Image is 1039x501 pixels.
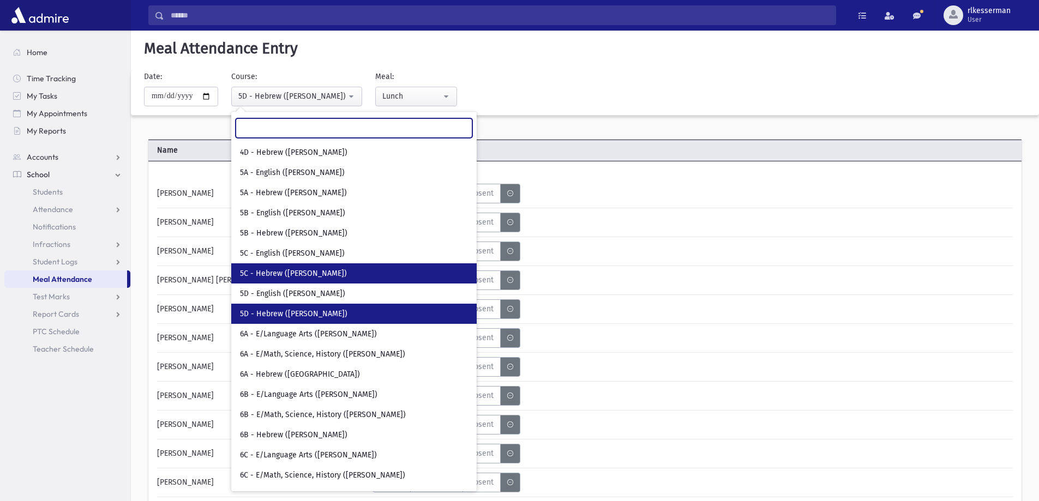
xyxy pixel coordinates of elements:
span: Absent [470,303,494,315]
img: AdmirePro [9,4,71,26]
span: PTC Schedule [33,327,80,336]
span: Infractions [33,239,70,249]
span: Absent [470,274,494,286]
span: 4D - Hebrew ([PERSON_NAME]) [240,147,347,158]
span: User [968,15,1011,24]
span: Student Logs [33,257,77,267]
span: Teacher Schedule [33,344,94,354]
a: My Appointments [4,105,130,122]
a: Teacher Schedule [4,340,130,358]
a: My Tasks [4,87,130,105]
span: Time Tracking [27,74,76,83]
span: Students [33,187,63,197]
button: 5D - Hebrew (Mrs. Spiegel) [231,87,362,106]
label: Date: [144,71,162,82]
span: [PERSON_NAME] [157,361,214,372]
span: [PERSON_NAME] [157,332,214,343]
span: My Reports [27,126,66,136]
span: Absent [470,245,494,257]
label: Meal: [375,71,394,82]
span: My Tasks [27,91,57,101]
a: Notifications [4,218,130,236]
input: Search [236,118,472,138]
a: PTC Schedule [4,323,130,340]
span: 6C - E/Language Arts ([PERSON_NAME]) [240,450,377,461]
a: Accounts [4,148,130,166]
span: 6B - E/Math, Science, History ([PERSON_NAME]) [240,409,406,420]
span: [PERSON_NAME] [157,448,214,459]
a: Home [4,44,130,61]
span: [PERSON_NAME] [157,216,214,228]
a: Test Marks [4,288,130,305]
span: 5C - Hebrew ([PERSON_NAME]) [240,268,347,279]
span: Absent [470,361,494,372]
h5: Meal Attendance Entry [140,39,1030,58]
span: 6A - E/Language Arts ([PERSON_NAME]) [240,329,377,340]
span: Absent [470,188,494,199]
a: Time Tracking [4,70,130,87]
span: 6C - E/Math, Science, History ([PERSON_NAME]) [240,470,405,481]
span: [PERSON_NAME] [PERSON_NAME] [157,274,273,286]
span: 5D - English ([PERSON_NAME]) [240,288,345,299]
span: Absent [470,390,494,401]
div: 5D - Hebrew ([PERSON_NAME]) [238,90,346,102]
span: Accounts [27,152,58,162]
span: 5D - Hebrew ([PERSON_NAME]) [240,309,347,319]
span: Absent [470,216,494,228]
span: Meal Attendance [33,274,92,284]
span: 5A - Hebrew ([PERSON_NAME]) [240,188,347,198]
span: 5A - English ([PERSON_NAME]) [240,167,345,178]
a: Attendance [4,201,130,218]
label: Course: [231,71,257,82]
span: 6B - Hebrew ([PERSON_NAME]) [240,430,347,440]
span: 6A - E/Math, Science, History ([PERSON_NAME]) [240,349,405,360]
span: Test Marks [33,292,70,301]
span: Notifications [33,222,76,232]
span: [PERSON_NAME] [157,419,214,430]
span: rlkesserman [968,7,1011,15]
span: 6B - E/Language Arts ([PERSON_NAME]) [240,389,377,400]
span: [PERSON_NAME] [157,188,214,199]
span: Home [27,47,47,57]
span: 5B - Hebrew ([PERSON_NAME]) [240,228,347,239]
span: School [27,170,50,179]
span: Absent [470,448,494,459]
span: [PERSON_NAME] [157,303,214,315]
a: My Reports [4,122,130,140]
span: Name [148,144,367,156]
a: Report Cards [4,305,130,323]
a: Student Logs [4,253,130,270]
div: Lunch [382,90,441,102]
span: Absent [470,419,494,430]
span: My Appointments [27,108,87,118]
span: 5B - English ([PERSON_NAME]) [240,208,345,219]
span: 5C - English ([PERSON_NAME]) [240,248,345,259]
span: [PERSON_NAME] [157,390,214,401]
span: Attendance [33,204,73,214]
span: [PERSON_NAME] [157,245,214,257]
a: School [4,166,130,183]
span: Report Cards [33,309,79,319]
span: [PERSON_NAME] [157,476,214,488]
a: Infractions [4,236,130,253]
span: 6A - Hebrew ([GEOGRAPHIC_DATA]) [240,369,360,380]
span: Absent [470,476,494,488]
button: Lunch [375,87,457,106]
a: Students [4,183,130,201]
input: Search [164,5,836,25]
a: Meal Attendance [4,270,127,288]
span: Absent [470,332,494,343]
